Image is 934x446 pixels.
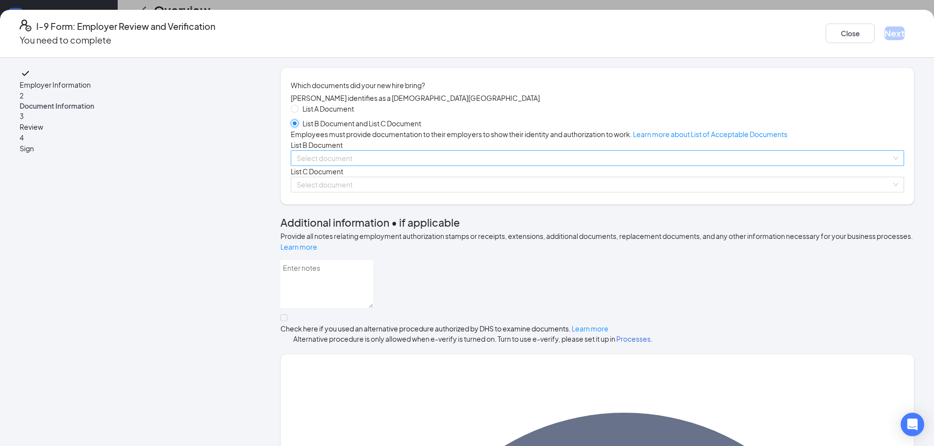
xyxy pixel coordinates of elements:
[20,91,24,100] span: 2
[36,20,215,33] h4: I-9 Form: Employer Review and Verification
[280,333,914,344] span: Alternative procedure is only allowed when e-verify is turned on. Turn to use e-verify, please se...
[616,334,651,343] a: Processes
[20,79,243,90] span: Employer Information
[280,324,914,333] div: Check here if you used an alternative procedure authorized by DHS to examine documents.
[633,130,787,139] a: Learn more about List of Acceptable Documents
[572,324,608,333] a: Learn more
[20,121,243,132] span: Review
[280,232,913,251] span: Provide all notes relating employment authorization stamps or receipts, extensions, additional do...
[299,118,425,129] span: List B Document and List C Document
[389,216,460,229] span: • if applicable
[291,94,540,102] span: [PERSON_NAME] identifies as a [DEMOGRAPHIC_DATA][GEOGRAPHIC_DATA]
[20,33,215,47] p: You need to complete
[884,26,905,40] button: Next
[291,80,904,91] span: Which documents did your new hire bring?
[280,314,287,321] input: Check here if you used an alternative procedure authorized by DHS to examine documents. Learn more
[826,23,875,43] button: Close
[291,141,343,149] span: List B Document
[299,103,358,114] span: List A Document
[280,242,317,251] a: Learn more
[20,112,24,120] span: 3
[291,130,787,139] span: Employees must provide documentation to their employers to show their identity and authorization ...
[280,216,389,229] span: Additional information
[291,167,343,176] span: List C Document
[20,68,31,79] svg: Checkmark
[901,413,924,436] div: Open Intercom Messenger
[20,143,243,154] span: Sign
[20,20,31,31] svg: FormI9EVerifyIcon
[20,133,24,142] span: 4
[20,101,243,111] span: Document Information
